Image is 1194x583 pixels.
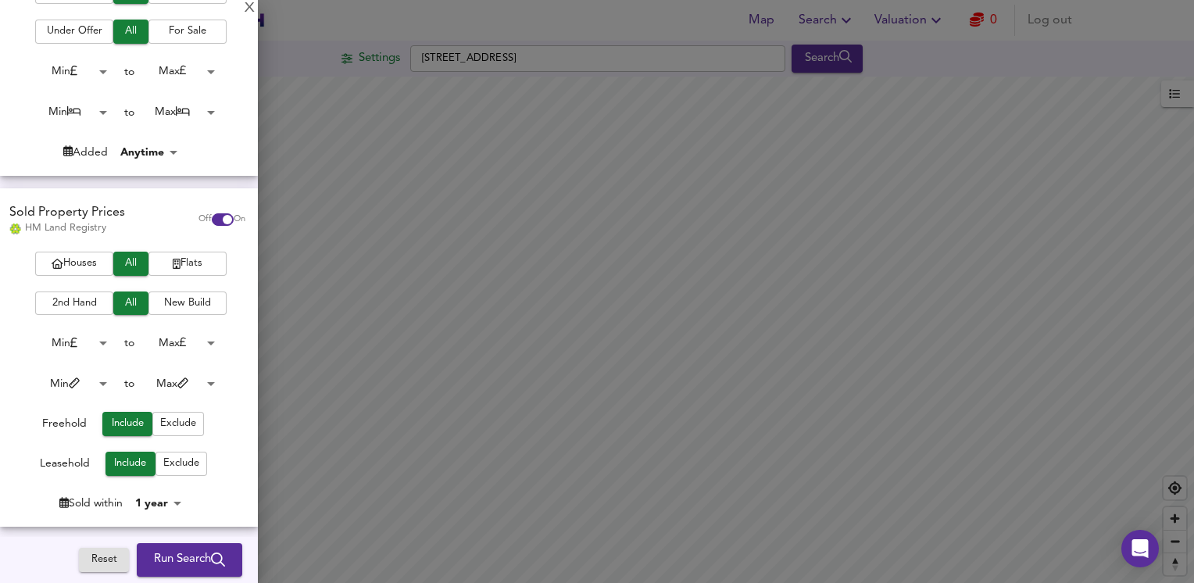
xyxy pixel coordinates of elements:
div: to [124,376,134,392]
span: Off [198,213,212,226]
span: Exclude [160,415,196,433]
span: All [121,295,141,313]
button: Houses [35,252,113,276]
div: Min [27,59,113,84]
div: Max [134,331,220,356]
button: Exclude [152,412,204,436]
div: Leasehold [40,456,90,476]
span: Reset [87,552,121,570]
div: Open Intercom Messenger [1121,530,1159,567]
div: Max [134,59,220,84]
button: Reset [79,549,129,573]
div: Min [27,331,113,356]
button: Include [105,452,156,476]
span: Include [110,415,145,433]
span: Under Offer [43,23,105,41]
div: Max [134,372,220,396]
div: 1 year [130,495,187,511]
button: Flats [148,252,227,276]
span: Include [113,455,148,473]
div: Anytime [116,145,183,160]
div: to [124,64,134,80]
button: Run Search [137,544,242,577]
span: All [121,255,141,273]
div: Max [134,100,220,124]
button: For Sale [148,20,227,44]
button: Include [102,412,152,436]
span: Run Search [154,550,225,570]
div: Min [27,372,113,396]
div: Min [27,100,113,124]
button: All [113,20,148,44]
span: On [234,213,245,226]
span: For Sale [156,23,219,41]
button: All [113,291,148,316]
div: Freehold [42,416,87,436]
div: to [124,105,134,120]
button: 2nd Hand [35,291,113,316]
div: X [245,3,255,14]
div: to [124,335,134,351]
div: Sold Property Prices [9,204,125,222]
div: Added [63,145,108,160]
button: New Build [148,291,227,316]
div: Sold within [59,495,123,511]
div: HM Land Registry [9,221,125,235]
span: Exclude [163,455,199,473]
button: Exclude [156,452,207,476]
span: Houses [43,255,105,273]
button: Under Offer [35,20,113,44]
span: Flats [156,255,219,273]
button: All [113,252,148,276]
span: All [121,23,141,41]
img: Land Registry [9,224,21,234]
span: 2nd Hand [43,295,105,313]
span: New Build [156,295,219,313]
